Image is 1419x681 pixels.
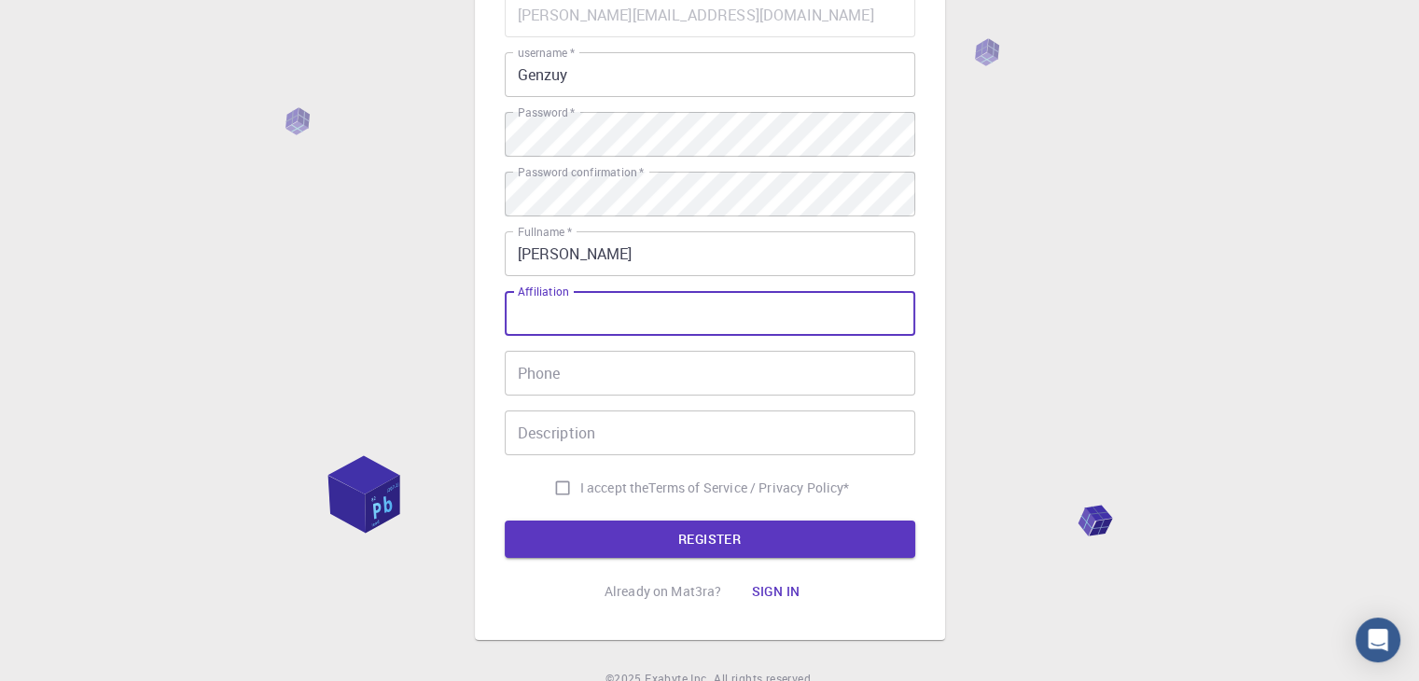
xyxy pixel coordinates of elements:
p: Terms of Service / Privacy Policy * [648,479,849,497]
button: Sign in [736,573,814,610]
label: Password [518,104,575,120]
a: Terms of Service / Privacy Policy* [648,479,849,497]
label: Affiliation [518,284,568,299]
label: Fullname [518,224,572,240]
p: Already on Mat3ra? [605,582,722,601]
div: Open Intercom Messenger [1356,618,1400,662]
button: REGISTER [505,521,915,558]
span: I accept the [580,479,649,497]
label: username [518,45,575,61]
label: Password confirmation [518,164,644,180]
